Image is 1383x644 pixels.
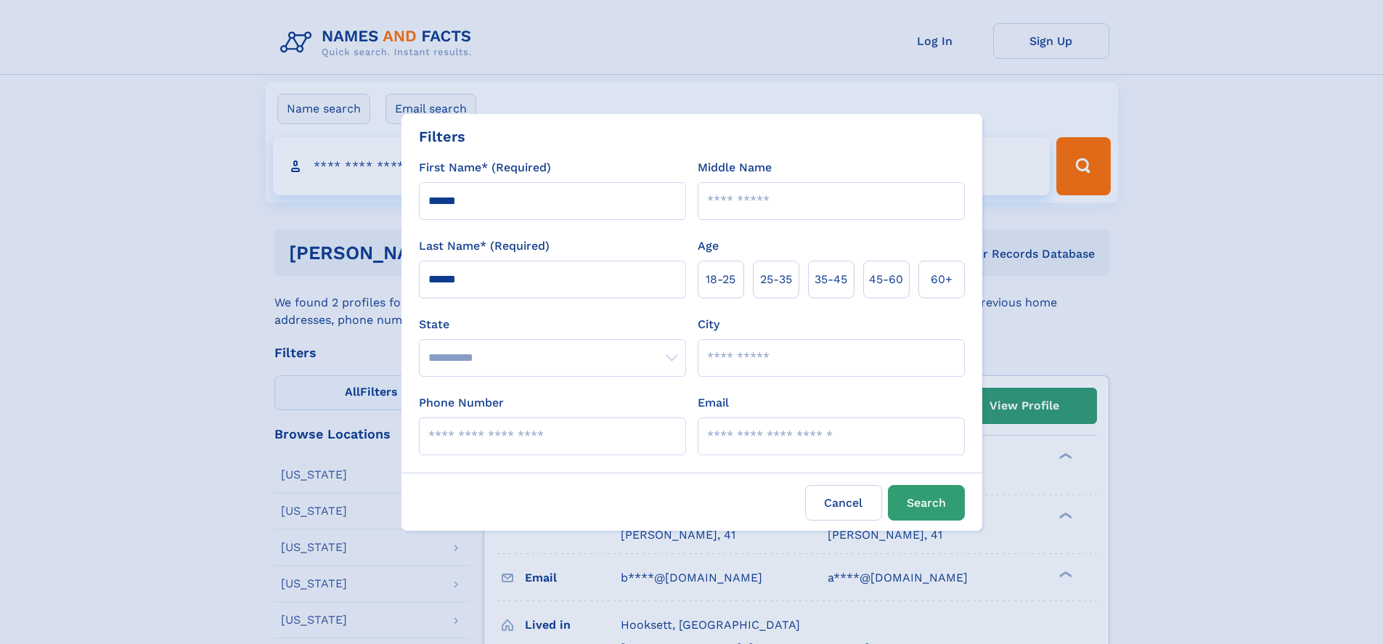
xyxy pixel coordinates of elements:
[419,316,686,333] label: State
[706,271,735,288] span: 18‑25
[419,237,550,255] label: Last Name* (Required)
[869,271,903,288] span: 45‑60
[419,394,504,412] label: Phone Number
[760,271,792,288] span: 25‑35
[698,237,719,255] label: Age
[931,271,952,288] span: 60+
[815,271,847,288] span: 35‑45
[698,394,729,412] label: Email
[698,159,772,176] label: Middle Name
[698,316,719,333] label: City
[888,485,965,521] button: Search
[805,485,882,521] label: Cancel
[419,159,551,176] label: First Name* (Required)
[419,126,465,147] div: Filters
